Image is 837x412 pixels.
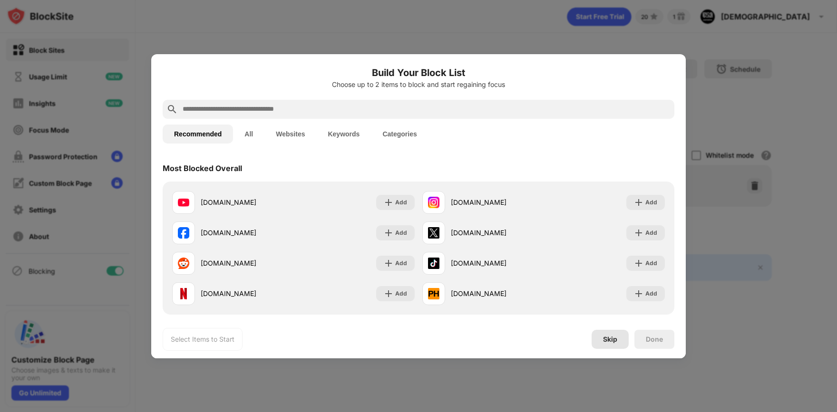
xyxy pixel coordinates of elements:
div: Add [645,289,657,298]
div: [DOMAIN_NAME] [201,288,293,298]
div: [DOMAIN_NAME] [201,228,293,238]
div: [DOMAIN_NAME] [451,258,544,268]
div: [DOMAIN_NAME] [451,228,544,238]
div: [DOMAIN_NAME] [201,197,293,207]
button: Categories [371,125,428,144]
button: All [233,125,264,144]
img: favicons [178,227,189,239]
img: favicons [428,288,439,299]
div: Done [646,335,663,343]
div: Choose up to 2 items to block and start regaining focus [163,81,674,88]
button: Keywords [316,125,371,144]
div: Add [395,289,407,298]
div: [DOMAIN_NAME] [451,288,544,298]
div: [DOMAIN_NAME] [201,258,293,268]
div: Add [645,259,657,268]
img: favicons [428,227,439,239]
button: Websites [264,125,316,144]
div: Add [645,198,657,207]
img: favicons [428,197,439,208]
img: favicons [178,288,189,299]
img: favicons [178,258,189,269]
img: favicons [178,197,189,208]
div: Select Items to Start [171,335,234,344]
h6: Build Your Block List [163,66,674,80]
div: Most Blocked Overall [163,163,242,173]
div: [DOMAIN_NAME] [451,197,544,207]
div: Add [395,198,407,207]
div: Add [395,228,407,238]
button: Recommended [163,125,233,144]
div: Skip [603,335,617,343]
div: Add [395,259,407,268]
img: favicons [428,258,439,269]
img: search.svg [166,104,178,115]
div: Add [645,228,657,238]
